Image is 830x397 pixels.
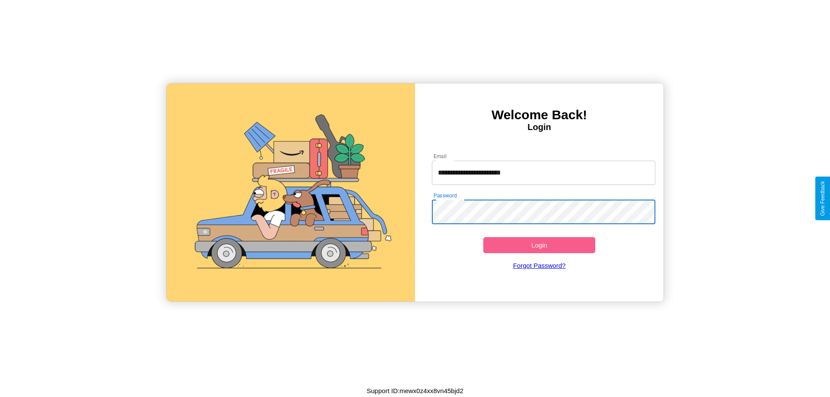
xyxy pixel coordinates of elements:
[367,385,463,397] p: Support ID: mewx0z4xx8vn45bjd2
[820,181,826,216] div: Give Feedback
[434,192,456,199] label: Password
[415,122,664,132] h4: Login
[428,253,651,278] a: Forgot Password?
[166,83,415,302] img: gif
[483,237,595,253] button: Login
[415,108,664,122] h3: Welcome Back!
[434,152,447,160] label: Email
